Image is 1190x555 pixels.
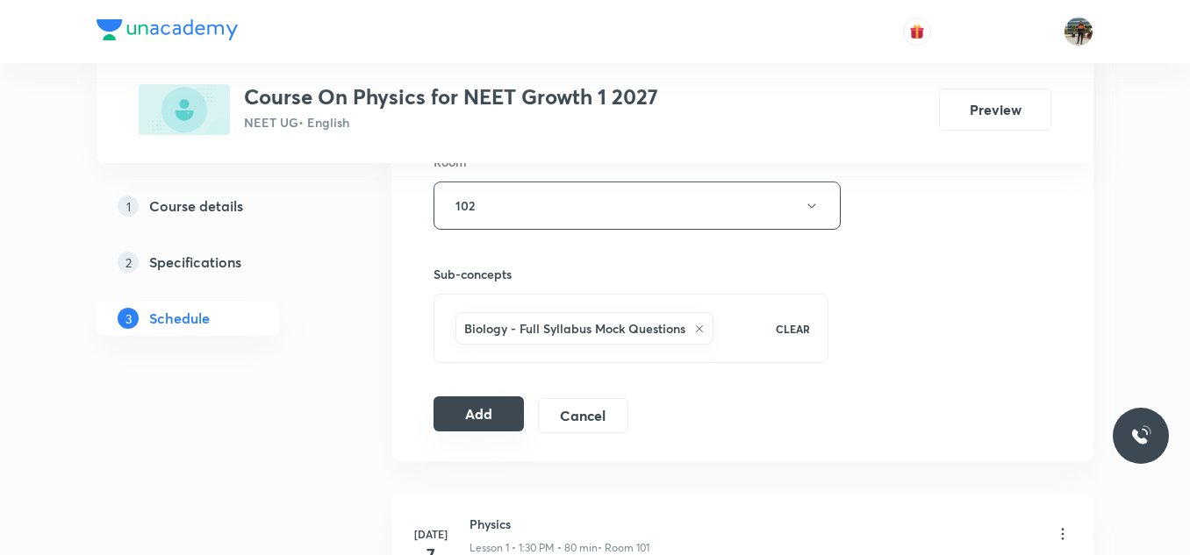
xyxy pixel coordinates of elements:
p: 2 [118,252,139,273]
h5: Schedule [149,308,210,329]
a: 2Specifications [97,245,335,280]
h5: Specifications [149,252,241,273]
button: 102 [434,181,841,230]
button: Cancel [538,398,628,433]
a: 1Course details [97,189,335,224]
p: CLEAR [776,321,810,337]
p: NEET UG • English [244,113,658,132]
h6: [DATE] [413,526,448,542]
h6: Biology - Full Syllabus Mock Questions [464,319,685,338]
h6: Sub-concepts [434,265,828,283]
p: 1 [118,196,139,217]
a: Company Logo [97,19,238,45]
button: avatar [903,18,931,46]
img: Company Logo [97,19,238,40]
img: 6DDB0850-CA1A-45F2-A4F0-02E3262A0443_plus.png [139,84,230,135]
button: Preview [939,89,1051,131]
img: ttu [1130,425,1151,446]
h3: Course On Physics for NEET Growth 1 2027 [244,84,658,110]
p: 3 [118,308,139,329]
img: avatar [909,24,925,39]
button: Add [434,396,524,431]
h5: Course details [149,196,243,217]
h6: Physics [470,515,649,533]
img: Shrikanth Reddy [1064,17,1093,46]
